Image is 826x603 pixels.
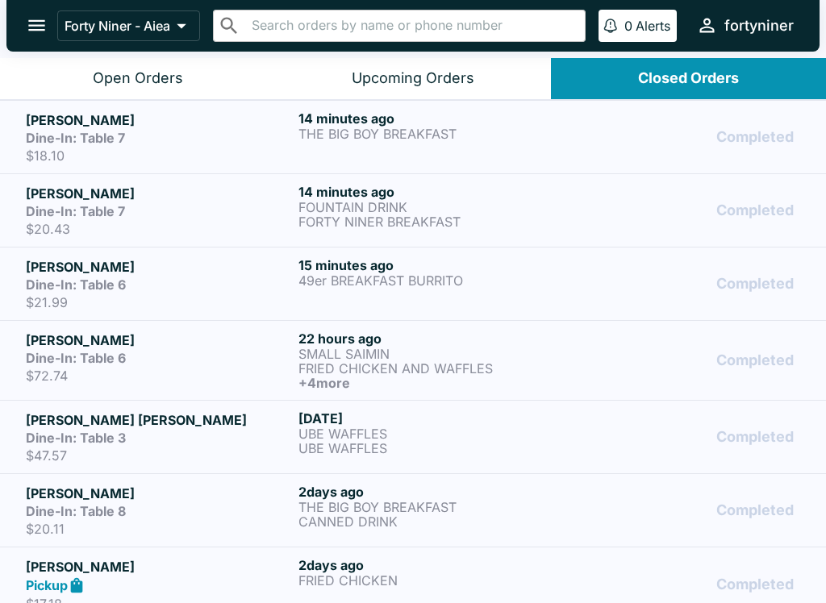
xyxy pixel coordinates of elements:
[298,441,565,455] p: UBE WAFFLES
[298,200,565,214] p: FOUNTAIN DRINK
[724,16,794,35] div: fortyniner
[26,447,292,464] p: $47.57
[298,110,565,127] h6: 14 minutes ago
[298,331,565,347] h6: 22 hours ago
[26,184,292,203] h5: [PERSON_NAME]
[26,484,292,503] h5: [PERSON_NAME]
[298,214,565,229] p: FORTY NINER BREAKFAST
[298,484,364,500] span: 2 days ago
[26,257,292,277] h5: [PERSON_NAME]
[298,514,565,529] p: CANNED DRINK
[26,221,292,237] p: $20.43
[298,557,364,573] span: 2 days ago
[26,294,292,310] p: $21.99
[298,257,565,273] h6: 15 minutes ago
[26,368,292,384] p: $72.74
[26,557,292,576] h5: [PERSON_NAME]
[636,18,670,34] p: Alerts
[26,503,126,519] strong: Dine-In: Table 8
[57,10,200,41] button: Forty Niner - Aiea
[16,5,57,46] button: open drawer
[93,69,183,88] div: Open Orders
[690,8,800,43] button: fortyniner
[298,376,565,390] h6: + 4 more
[638,69,739,88] div: Closed Orders
[26,203,125,219] strong: Dine-In: Table 7
[26,430,126,446] strong: Dine-In: Table 3
[26,331,292,350] h5: [PERSON_NAME]
[26,410,292,430] h5: [PERSON_NAME] [PERSON_NAME]
[26,110,292,130] h5: [PERSON_NAME]
[26,350,126,366] strong: Dine-In: Table 6
[624,18,632,34] p: 0
[298,184,565,200] h6: 14 minutes ago
[298,347,565,361] p: SMALL SAIMIN
[298,361,565,376] p: FRIED CHICKEN AND WAFFLES
[26,521,292,537] p: $20.11
[298,273,565,288] p: 49er BREAKFAST BURRITO
[298,410,565,426] h6: [DATE]
[298,573,565,588] p: FRIED CHICKEN
[26,577,68,593] strong: Pickup
[352,69,474,88] div: Upcoming Orders
[247,15,578,37] input: Search orders by name or phone number
[26,277,126,293] strong: Dine-In: Table 6
[298,127,565,141] p: THE BIG BOY BREAKFAST
[298,500,565,514] p: THE BIG BOY BREAKFAST
[65,18,170,34] p: Forty Niner - Aiea
[26,148,292,164] p: $18.10
[26,130,125,146] strong: Dine-In: Table 7
[298,426,565,441] p: UBE WAFFLES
